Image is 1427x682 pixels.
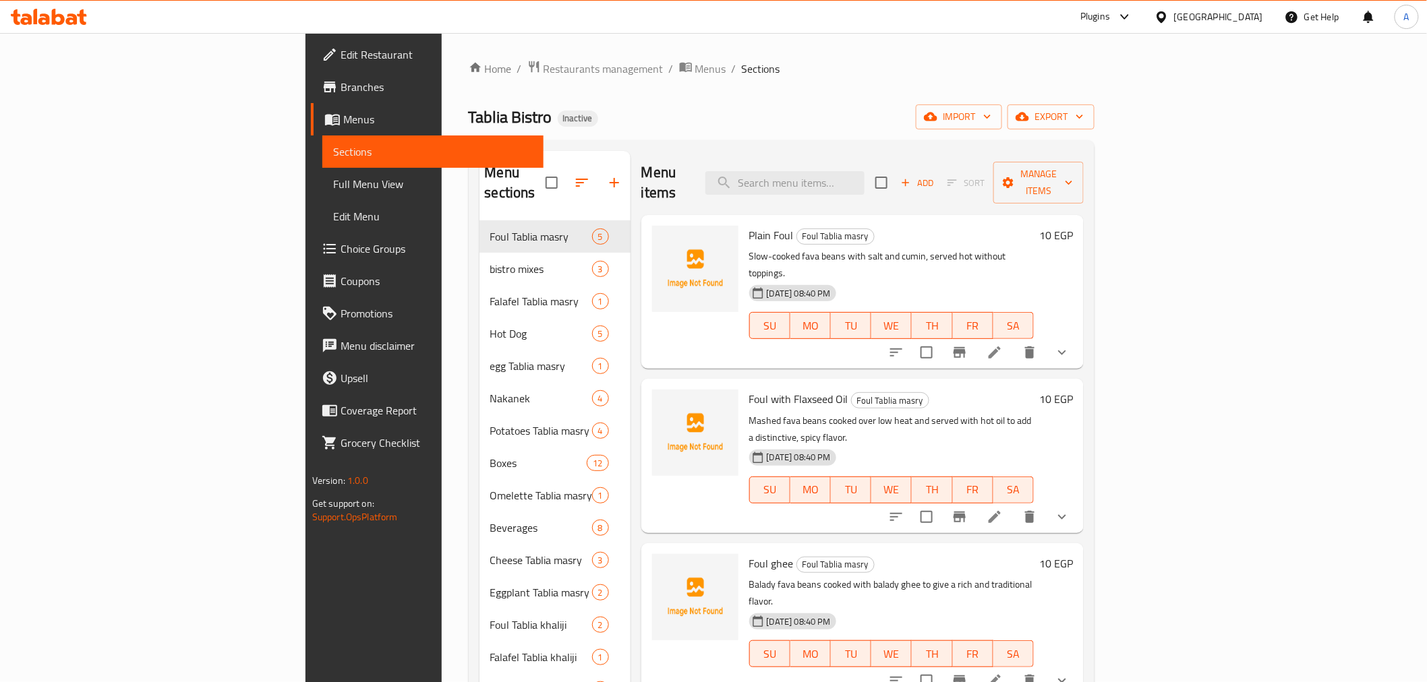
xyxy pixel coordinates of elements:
svg: Show Choices [1054,509,1070,525]
button: import [916,104,1002,129]
a: Edit Restaurant [311,38,544,71]
p: Balady fava beans cooked with balady ghee to give a rich and traditional flavor. [749,576,1034,610]
span: 1 [593,295,608,308]
span: Falafel Tablia masry [490,293,592,309]
span: Hot Dog [490,325,592,342]
div: Foul Tablia masry [796,228,875,245]
span: Grocery Checklist [341,435,533,451]
span: SU [755,480,785,499]
img: Plain Foul [652,226,738,312]
span: 5 [593,328,608,340]
span: Select all sections [537,168,566,197]
button: SU [749,476,790,503]
button: FR [953,476,993,503]
div: Nakanek4 [479,382,631,414]
span: TU [836,316,866,336]
span: import [927,108,991,125]
a: Edit menu item [987,509,1003,525]
div: items [592,358,609,374]
button: SA [993,312,1034,339]
span: Branches [341,79,533,95]
a: Coupons [311,265,544,297]
span: WE [877,480,906,499]
a: Edit Menu [322,200,544,232]
span: Select section [867,168,896,197]
div: items [592,423,609,439]
button: delete [1014,501,1046,533]
span: Omelette Tablia masry [490,487,592,503]
div: Foul Tablia masry [851,392,929,408]
span: Foul Tablia masry [852,393,929,408]
svg: Show Choices [1054,344,1070,361]
li: / [732,61,736,77]
span: Add [899,175,935,191]
span: 12 [587,457,608,470]
span: Version: [312,472,345,489]
button: SU [749,312,790,339]
span: Boxes [490,455,587,471]
span: [DATE] 08:40 PM [761,451,836,464]
button: FR [953,640,993,667]
span: SU [755,644,785,664]
div: Falafel Tablia khaliji1 [479,641,631,673]
span: 2 [593,619,608,631]
div: Cheese Tablia masry [490,552,592,568]
span: Full Menu View [333,176,533,192]
button: SU [749,640,790,667]
span: Tablia Bistro [469,102,552,132]
div: Eggplant Tablia masry2 [479,576,631,609]
span: [DATE] 08:40 PM [761,615,836,628]
span: Nakanek [490,390,592,406]
div: bistro mixes [490,261,592,277]
span: Foul ghee [749,553,794,573]
button: show more [1046,336,1078,369]
span: 1 [593,651,608,664]
div: Potatoes Tablia masry [490,423,592,439]
span: Foul Tablia khaliji [490,617,592,633]
span: Inactive [558,113,598,124]
li: / [669,61,674,77]
span: Restaurants management [544,61,664,77]
span: FR [958,316,988,336]
span: SA [999,316,1028,336]
button: TU [831,476,871,503]
span: Foul Tablia masry [797,228,874,244]
button: sort-choices [880,501,912,533]
span: Coupons [341,273,533,289]
div: egg Tablia masry [490,358,592,374]
span: Foul Tablia masry [490,228,592,245]
a: Full Menu View [322,168,544,200]
div: items [592,390,609,406]
h6: 10 EGP [1039,390,1073,408]
span: TH [917,644,947,664]
a: Edit menu item [987,344,1003,361]
div: items [592,293,609,309]
a: Menus [679,60,726,77]
img: Foul with Flaxseed Oil [652,390,738,476]
div: Falafel Tablia khaliji [490,649,592,665]
span: Get support on: [312,495,374,512]
span: Beverages [490,520,592,536]
span: Choice Groups [341,241,533,257]
div: items [592,617,609,633]
div: Hot Dog5 [479,317,631,350]
span: export [1018,108,1084,125]
nav: breadcrumb [469,60,1095,77]
div: Foul Tablia masry5 [479,220,631,253]
span: Add item [896,173,939,193]
span: Upsell [341,370,533,386]
span: Coverage Report [341,402,533,418]
button: TH [912,640,952,667]
a: Promotions [311,297,544,330]
span: 1 [593,360,608,373]
span: Edit Menu [333,208,533,224]
h6: 10 EGP [1039,554,1073,573]
a: Grocery Checklist [311,427,544,459]
div: items [592,649,609,665]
